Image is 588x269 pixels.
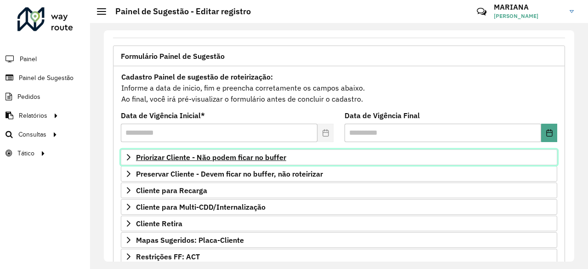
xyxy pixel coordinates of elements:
span: Restrições FF: ACT [136,253,200,260]
label: Data de Vigência Final [345,110,420,121]
h3: MARIANA [494,3,563,11]
a: Mapas Sugeridos: Placa-Cliente [121,232,557,248]
span: Painel de Sugestão [19,73,73,83]
span: Formulário Painel de Sugestão [121,52,225,60]
strong: Cadastro Painel de sugestão de roteirização: [121,72,273,81]
span: Cliente Retira [136,220,182,227]
span: Preservar Cliente - Devem ficar no buffer, não roteirizar [136,170,323,177]
span: Cliente para Multi-CDD/Internalização [136,203,266,211]
a: Cliente para Recarga [121,183,557,198]
a: Cliente Retira [121,216,557,231]
span: Consultas [18,130,46,139]
span: Cliente para Recarga [136,187,207,194]
span: [PERSON_NAME] [494,12,563,20]
a: Preservar Cliente - Devem ficar no buffer, não roteirizar [121,166,557,182]
span: Pedidos [17,92,40,102]
span: Mapas Sugeridos: Placa-Cliente [136,236,244,244]
button: Choose Date [541,124,557,142]
span: Painel [20,54,37,64]
div: Informe a data de inicio, fim e preencha corretamente os campos abaixo. Ao final, você irá pré-vi... [121,71,557,105]
a: Cliente para Multi-CDD/Internalização [121,199,557,215]
a: Contato Rápido [472,2,492,22]
span: Relatórios [19,111,47,120]
a: Priorizar Cliente - Não podem ficar no buffer [121,149,557,165]
span: Tático [17,149,34,158]
a: Restrições FF: ACT [121,249,557,264]
h2: Painel de Sugestão - Editar registro [106,6,251,17]
label: Data de Vigência Inicial [121,110,205,121]
span: Priorizar Cliente - Não podem ficar no buffer [136,154,286,161]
